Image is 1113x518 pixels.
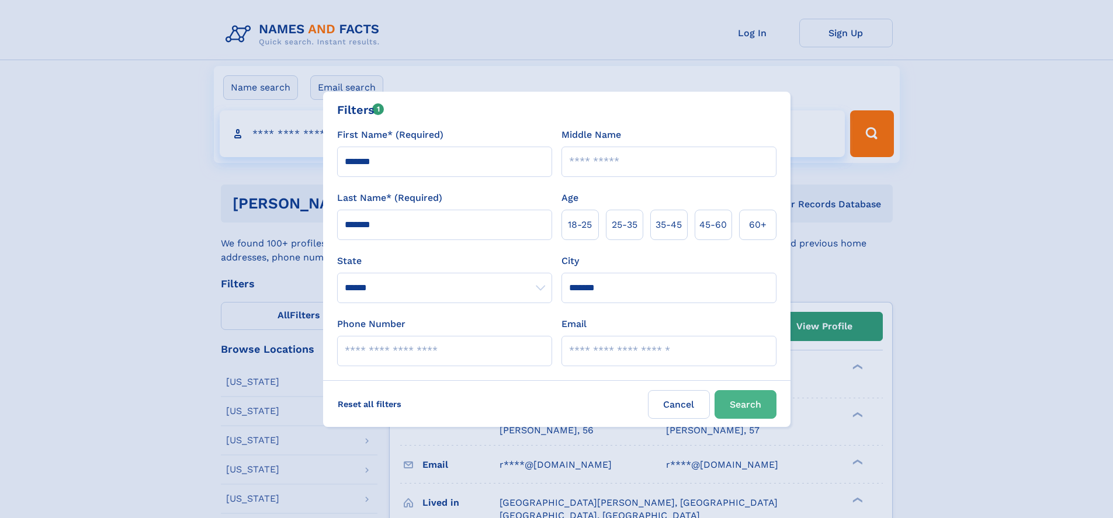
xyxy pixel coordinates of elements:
[749,218,767,232] span: 60+
[330,390,409,418] label: Reset all filters
[568,218,592,232] span: 18‑25
[337,101,384,119] div: Filters
[715,390,776,419] button: Search
[699,218,727,232] span: 45‑60
[656,218,682,232] span: 35‑45
[337,254,552,268] label: State
[561,128,621,142] label: Middle Name
[337,317,405,331] label: Phone Number
[561,317,587,331] label: Email
[337,191,442,205] label: Last Name* (Required)
[612,218,637,232] span: 25‑35
[561,191,578,205] label: Age
[337,128,443,142] label: First Name* (Required)
[648,390,710,419] label: Cancel
[561,254,579,268] label: City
